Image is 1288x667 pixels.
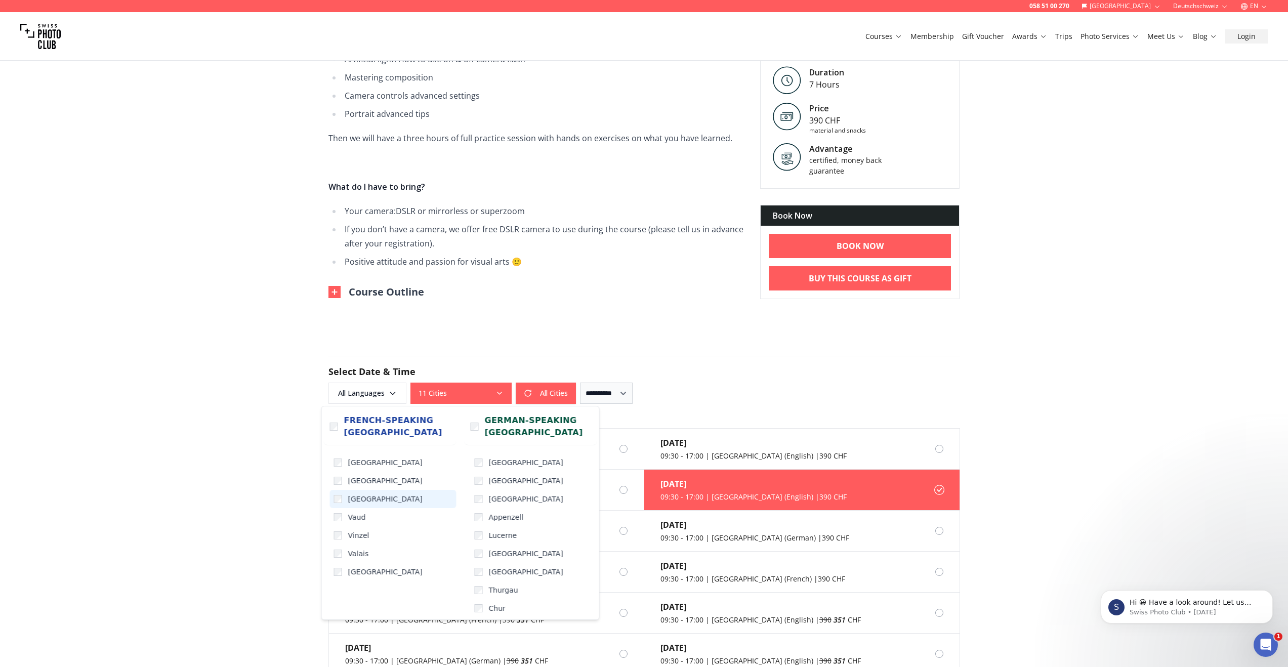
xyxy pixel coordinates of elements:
input: Valais [334,550,342,558]
div: [DATE] [660,642,861,654]
iframe: Intercom notifications message [1086,569,1288,640]
button: Photo Services [1076,29,1143,44]
button: 11 Cities [410,383,512,404]
div: 09:30 - 17:00 | [GEOGRAPHIC_DATA] (German) | 390 CHF [660,533,849,543]
a: Meet Us [1147,31,1185,41]
div: [DATE] [660,437,847,449]
img: Price [773,102,801,131]
span: [GEOGRAPHIC_DATA] [348,457,423,468]
span: German-speaking [GEOGRAPHIC_DATA] [485,414,591,439]
span: [GEOGRAPHIC_DATA] [348,494,423,504]
input: German-speaking [GEOGRAPHIC_DATA] [471,423,479,431]
span: 1 [1274,633,1282,641]
div: 09:30 - 17:00 | [GEOGRAPHIC_DATA] (English) | 390 CHF [660,451,847,461]
em: 351 [521,656,533,665]
span: French-speaking [GEOGRAPHIC_DATA] [344,414,450,439]
span: DSLR or mirrorless or superzoom [396,205,525,217]
input: Appenzell [475,513,483,521]
input: French-speaking [GEOGRAPHIC_DATA] [330,423,338,431]
a: Trips [1055,31,1072,41]
input: [GEOGRAPHIC_DATA] [475,495,483,503]
img: Advantage [773,143,801,171]
h2: Select Date & Time [328,364,960,379]
a: Buy This Course As Gift [769,266,951,290]
b: BOOK NOW [837,240,884,252]
a: Photo Services [1081,31,1139,41]
div: Duration [809,66,844,78]
button: Gift Voucher [958,29,1008,44]
div: 09:30 - 17:00 | [GEOGRAPHIC_DATA] (French) | 390 CHF [660,574,845,584]
strong: What do I have to bring? [328,181,425,192]
a: Awards [1012,31,1047,41]
div: 390 CHF [809,114,866,127]
img: Level [773,66,801,94]
li: If you don’t have a camera, we offer free DSLR camera to use during the course (please tell us in... [342,222,744,251]
li: Your camera: [342,204,744,218]
li: Positive attitude and passion for visual arts 🙂 [342,255,744,269]
span: Vaud [348,512,366,522]
input: [GEOGRAPHIC_DATA] [475,477,483,485]
span: 390 [819,656,832,665]
li: Portrait advanced tips [342,107,744,121]
div: 7 Hours [809,78,844,91]
span: [GEOGRAPHIC_DATA] [489,494,563,504]
button: All Languages [328,383,406,404]
img: Outline Close [328,286,341,298]
div: Advantage [809,143,895,155]
span: Valais [348,549,369,559]
input: [GEOGRAPHIC_DATA] [475,568,483,576]
input: Chur [475,604,483,612]
div: certified, money back guarantee [809,155,895,176]
div: [DATE] [660,478,847,490]
span: 390 [819,615,832,624]
div: Book Now [761,205,960,226]
span: [GEOGRAPHIC_DATA] [489,567,563,577]
div: material and snacks [809,127,866,135]
li: Camera controls advanced settings [342,89,744,103]
span: All Languages [330,384,405,402]
button: Login [1225,29,1268,44]
div: 11 Cities [321,406,600,620]
a: Courses [865,31,902,41]
button: Courses [861,29,906,44]
b: Buy This Course As Gift [809,272,911,284]
div: [DATE] [660,601,861,613]
span: [GEOGRAPHIC_DATA] [489,549,563,559]
div: [DATE] [660,560,845,572]
em: 351 [834,656,846,665]
a: Membership [910,31,954,41]
span: [GEOGRAPHIC_DATA] [348,476,423,486]
span: Thurgau [489,585,518,595]
img: Swiss photo club [20,16,61,57]
button: Awards [1008,29,1051,44]
li: Mastering composition [342,70,744,85]
em: 351 [834,615,846,624]
span: [GEOGRAPHIC_DATA] [489,457,563,468]
a: 058 51 00 270 [1029,2,1069,10]
input: [GEOGRAPHIC_DATA] [334,495,342,503]
a: Blog [1193,31,1217,41]
span: Appenzell [489,512,524,522]
button: Meet Us [1143,29,1189,44]
p: Then we will have a three hours of full practice session with hands on exercises on what you have... [328,131,744,145]
div: 09:30 - 17:00 | [GEOGRAPHIC_DATA] (German) | CHF [345,656,548,666]
div: Price [809,102,866,114]
input: Thurgau [475,586,483,594]
div: [DATE] [345,642,548,654]
button: Membership [906,29,958,44]
span: 390 [507,656,519,665]
input: Lucerne [475,531,483,539]
input: Vaud [334,513,342,521]
a: Gift Voucher [962,31,1004,41]
div: 09:30 - 17:00 | [GEOGRAPHIC_DATA] (French) | CHF [345,615,544,625]
span: Chur [489,603,506,613]
input: [GEOGRAPHIC_DATA] [334,477,342,485]
div: 09:30 - 17:00 | [GEOGRAPHIC_DATA] (English) | CHF [660,656,861,666]
span: Vinzel [348,530,369,540]
input: [GEOGRAPHIC_DATA] [475,458,483,467]
input: [GEOGRAPHIC_DATA] [334,568,342,576]
button: Blog [1189,29,1221,44]
input: Vinzel [334,531,342,539]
